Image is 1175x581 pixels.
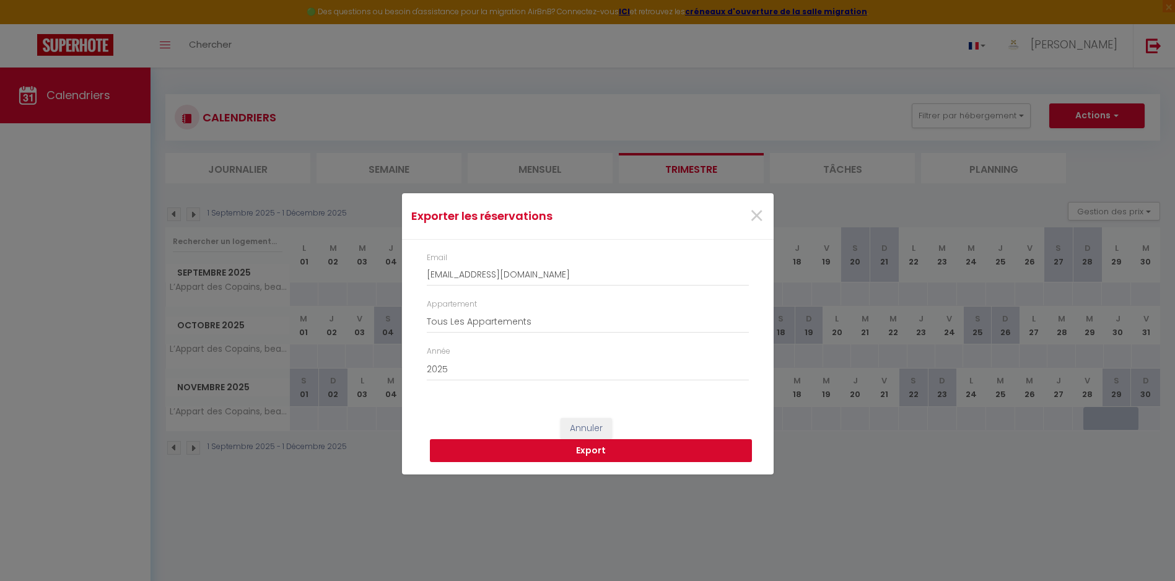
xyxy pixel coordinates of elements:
[427,252,447,264] label: Email
[411,207,641,225] h4: Exporter les réservations
[749,198,764,235] span: ×
[427,346,450,357] label: Année
[10,5,47,42] button: Ouvrir le widget de chat LiveChat
[427,299,477,310] label: Appartement
[749,203,764,230] button: Close
[561,418,612,439] button: Annuler
[430,439,752,463] button: Export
